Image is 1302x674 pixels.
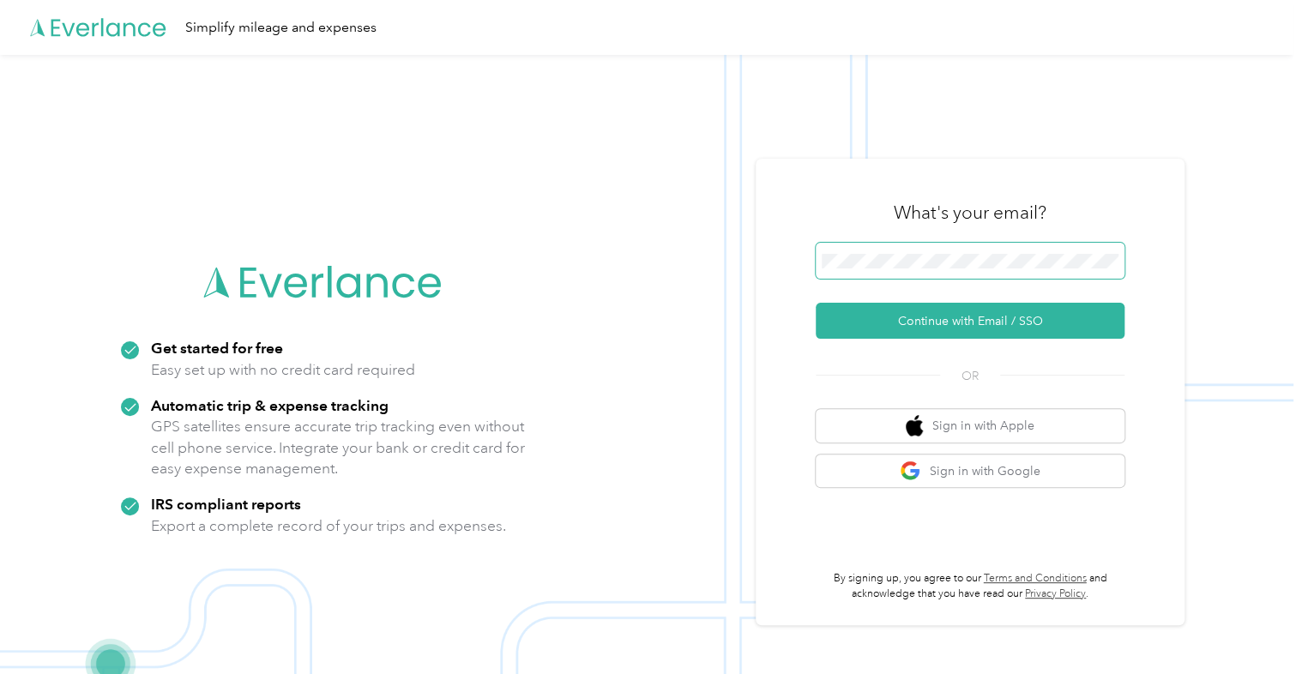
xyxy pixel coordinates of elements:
[1025,587,1086,600] a: Privacy Policy
[151,495,301,513] strong: IRS compliant reports
[906,415,923,436] img: apple logo
[816,303,1124,339] button: Continue with Email / SSO
[816,409,1124,442] button: apple logoSign in with Apple
[151,339,283,357] strong: Get started for free
[151,359,415,381] p: Easy set up with no credit card required
[816,454,1124,488] button: google logoSign in with Google
[151,515,506,537] p: Export a complete record of your trips and expenses.
[816,571,1124,601] p: By signing up, you agree to our and acknowledge that you have read our .
[185,17,377,39] div: Simplify mileage and expenses
[900,460,921,482] img: google logo
[984,572,1087,585] a: Terms and Conditions
[151,396,389,414] strong: Automatic trip & expense tracking
[894,201,1046,225] h3: What's your email?
[940,367,1000,385] span: OR
[151,416,526,479] p: GPS satellites ensure accurate trip tracking even without cell phone service. Integrate your bank...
